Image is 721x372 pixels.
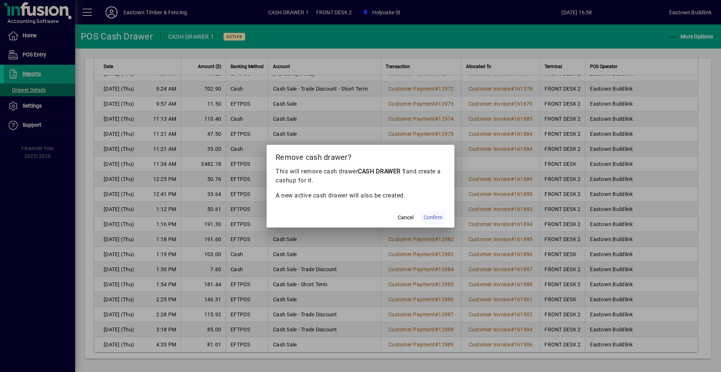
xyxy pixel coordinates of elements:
button: Cancel [394,211,418,225]
span: Cancel [398,214,413,222]
span: Confirm [424,214,442,222]
b: CASH DRAWER 1 [358,168,406,175]
p: A new active cash drawer will also be created. [276,191,445,200]
h2: Remove cash drawer? [267,145,454,167]
button: Confirm [421,211,445,225]
p: This will remove cash drawer and create a cashup for it. [276,167,445,185]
